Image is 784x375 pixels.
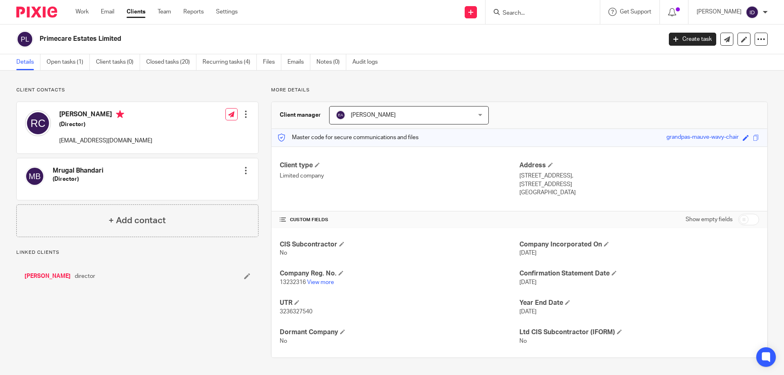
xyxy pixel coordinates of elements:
[216,8,238,16] a: Settings
[53,175,103,183] h5: (Director)
[278,133,419,142] p: Master code for secure communications and files
[280,299,519,307] h4: UTR
[16,87,258,93] p: Client contacts
[263,54,281,70] a: Files
[351,112,396,118] span: [PERSON_NAME]
[336,110,345,120] img: svg%3E
[666,133,739,142] div: grandpas-mauve-wavy-chair
[280,240,519,249] h4: CIS Subcontractor
[519,299,759,307] h4: Year End Date
[280,172,519,180] p: Limited company
[519,161,759,170] h4: Address
[40,35,533,43] h2: Primecare Estates Limited
[16,249,258,256] p: Linked clients
[519,269,759,278] h4: Confirmation Statement Date
[16,54,40,70] a: Details
[280,328,519,337] h4: Dormant Company
[519,172,759,180] p: [STREET_ADDRESS],
[316,54,346,70] a: Notes (0)
[47,54,90,70] a: Open tasks (1)
[519,309,537,315] span: [DATE]
[280,309,312,315] span: 3236327540
[280,111,321,119] h3: Client manager
[746,6,759,19] img: svg%3E
[53,166,103,175] h4: Mrugal Bhandari
[669,33,716,46] a: Create task
[519,240,759,249] h4: Company Incorporated On
[686,215,733,224] label: Show empty fields
[16,31,33,48] img: svg%3E
[203,54,257,70] a: Recurring tasks (4)
[146,54,196,70] a: Closed tasks (20)
[519,328,759,337] h4: Ltd CIS Subcontractor (IFORM)
[25,110,51,136] img: svg%3E
[307,280,334,285] a: View more
[280,269,519,278] h4: Company Reg. No.
[519,338,527,344] span: No
[109,214,166,227] h4: + Add contact
[271,87,768,93] p: More details
[59,120,152,129] h5: (Director)
[502,10,575,17] input: Search
[183,8,204,16] a: Reports
[59,110,152,120] h4: [PERSON_NAME]
[75,272,95,280] span: director
[25,166,45,186] img: svg%3E
[158,8,171,16] a: Team
[620,9,651,15] span: Get Support
[76,8,89,16] a: Work
[96,54,140,70] a: Client tasks (0)
[280,250,287,256] span: No
[519,280,537,285] span: [DATE]
[519,180,759,189] p: [STREET_ADDRESS]
[127,8,145,16] a: Clients
[101,8,114,16] a: Email
[287,54,310,70] a: Emails
[352,54,384,70] a: Audit logs
[519,189,759,197] p: [GEOGRAPHIC_DATA]
[280,280,306,285] span: 13232316
[24,272,71,280] a: [PERSON_NAME]
[16,7,57,18] img: Pixie
[116,110,124,118] i: Primary
[697,8,742,16] p: [PERSON_NAME]
[519,250,537,256] span: [DATE]
[280,161,519,170] h4: Client type
[280,217,519,223] h4: CUSTOM FIELDS
[59,137,152,145] p: [EMAIL_ADDRESS][DOMAIN_NAME]
[280,338,287,344] span: No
